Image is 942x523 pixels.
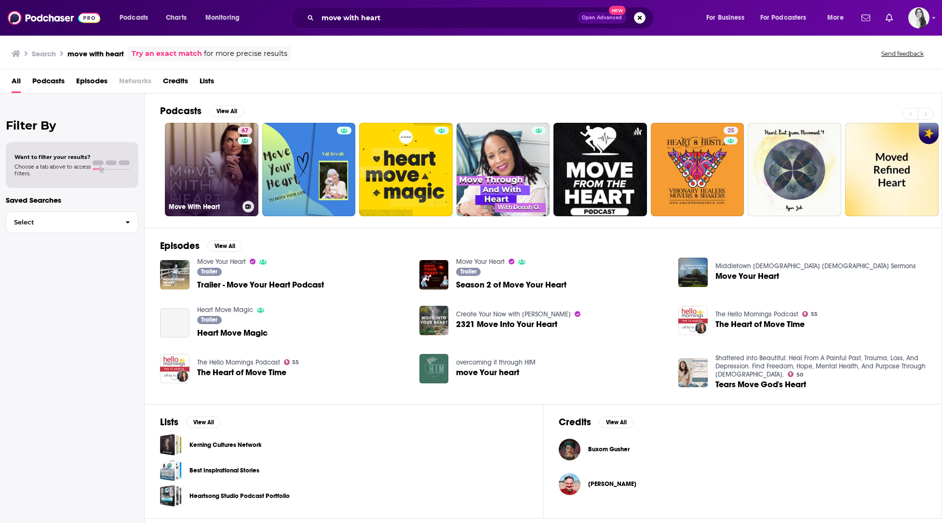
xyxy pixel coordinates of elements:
[6,118,138,132] h2: Filter By
[67,49,124,58] h3: move with heart
[599,417,633,428] button: View All
[205,11,240,25] span: Monitoring
[238,127,252,134] a: 67
[12,73,21,93] a: All
[908,7,929,28] img: User Profile
[163,73,188,93] a: Credits
[292,360,299,365] span: 55
[186,417,221,428] button: View All
[160,10,192,26] a: Charts
[32,49,56,58] h3: Search
[199,10,252,26] button: open menu
[559,473,580,495] img: Sebastian Sauerborn
[582,15,622,20] span: Open Advanced
[201,317,217,323] span: Trailer
[197,281,324,289] a: Trailer - Move Your Heart Podcast
[715,310,798,318] a: The Hello Mornings Podcast
[715,262,916,270] a: Middletown Seventh-day Adventist Church Sermons
[242,126,248,136] span: 67
[32,73,65,93] span: Podcasts
[559,416,633,428] a: CreditsView All
[588,445,630,453] a: Buxom Gusher
[419,306,449,335] a: 2321 Move Into Your Heart
[169,203,239,211] h3: Move With Heart
[700,10,756,26] button: open menu
[197,368,286,377] span: The Heart of Move Time
[197,306,253,314] a: Heart Move Magic
[456,258,505,266] a: Move Your Heart
[160,240,242,252] a: EpisodesView All
[578,12,626,24] button: Open AdvancedNew
[559,416,591,428] h2: Credits
[120,11,148,25] span: Podcasts
[456,320,557,328] a: 2321 Move Into Your Heart
[14,154,91,160] span: Want to filter your results?
[456,310,571,318] a: Create Your Now with Kristianne Wargo
[132,48,202,59] a: Try an exact match
[160,354,189,383] a: The Heart of Move Time
[165,123,258,216] a: 67Move With Heart
[724,127,738,134] a: 25
[456,358,536,366] a: overcoming it through HIM
[201,269,217,275] span: Trailer
[6,211,138,233] button: Select
[882,10,897,26] a: Show notifications dropdown
[715,380,806,389] a: Tears Move God's Heart
[197,358,280,366] a: The Hello Mornings Podcast
[419,354,449,383] a: move Your heart
[727,126,734,136] span: 25
[6,219,118,225] span: Select
[189,491,290,501] a: Heartsong Studio Podcast Portfolio
[189,465,259,476] a: Best Inspirational Stories
[113,10,161,26] button: open menu
[160,485,182,507] a: Heartsong Studio Podcast Portfolio
[197,258,246,266] a: Move Your Heart
[559,469,926,499] button: Sebastian SauerbornSebastian Sauerborn
[160,459,182,481] a: Best Inspirational Stories
[827,11,844,25] span: More
[715,272,779,280] span: Move Your Heart
[858,10,874,26] a: Show notifications dropdown
[788,371,803,377] a: 50
[715,320,805,328] span: The Heart of Move Time
[197,329,268,337] span: Heart Move Magic
[160,240,200,252] h2: Episodes
[76,73,108,93] span: Episodes
[160,105,202,117] h2: Podcasts
[760,11,807,25] span: For Podcasters
[209,105,244,117] button: View All
[651,123,744,216] a: 25
[419,260,449,289] img: Season 2 of Move Your Heart
[300,7,663,29] div: Search podcasts, credits, & more...
[678,306,708,335] img: The Heart of Move Time
[821,10,856,26] button: open menu
[200,73,214,93] span: Lists
[678,258,708,287] img: Move Your Heart
[318,10,578,26] input: Search podcasts, credits, & more...
[796,373,803,377] span: 50
[456,281,566,289] span: Season 2 of Move Your Heart
[588,480,636,488] a: Sebastian Sauerborn
[8,9,100,27] img: Podchaser - Follow, Share and Rate Podcasts
[160,105,244,117] a: PodcastsView All
[802,311,818,317] a: 55
[678,358,708,388] img: Tears Move God's Heart
[588,480,636,488] span: [PERSON_NAME]
[811,312,818,316] span: 55
[160,308,189,338] a: Heart Move Magic
[6,196,138,205] p: Saved Searches
[160,434,182,456] span: Kerning Cultures Network
[559,439,580,460] img: Buxom Gusher
[609,6,626,15] span: New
